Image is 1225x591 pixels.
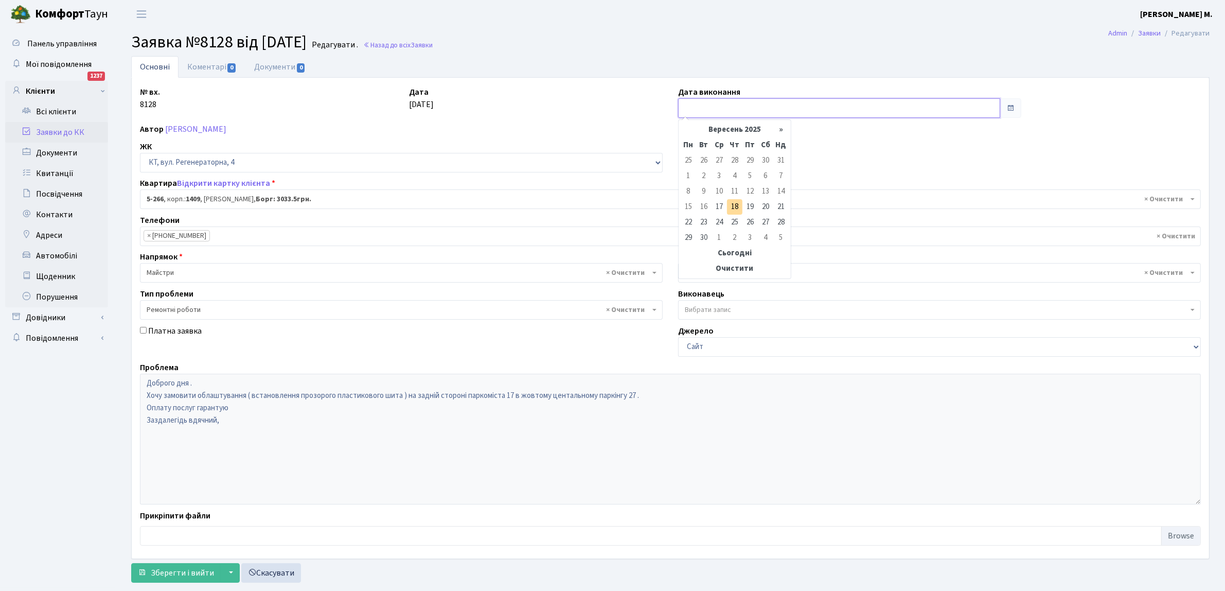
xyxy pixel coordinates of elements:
[712,153,727,168] td: 27
[727,184,742,199] td: 11
[727,168,742,184] td: 4
[5,163,108,184] a: Квитанції
[681,184,696,199] td: 8
[727,230,742,246] td: 2
[758,230,773,246] td: 4
[140,251,183,263] label: Напрямок
[685,268,1188,278] span: Шурубалко В.И.
[5,204,108,225] a: Контакти
[1140,9,1213,20] b: [PERSON_NAME] М.
[773,137,789,153] th: Нд
[712,184,727,199] td: 10
[140,510,210,522] label: Прикріпити файли
[773,153,789,168] td: 31
[606,268,645,278] span: Видалити всі елементи
[177,178,270,189] a: Відкрити картку клієнта
[742,137,758,153] th: Пт
[5,307,108,328] a: Довідники
[773,184,789,199] td: 14
[773,168,789,184] td: 7
[696,215,712,230] td: 23
[147,268,650,278] span: Майстри
[606,305,645,315] span: Видалити всі елементи
[712,215,727,230] td: 24
[678,288,724,300] label: Виконавець
[681,230,696,246] td: 29
[727,199,742,215] td: 18
[696,230,712,246] td: 30
[147,194,164,204] b: 5-266
[140,263,663,283] span: Майстри
[742,230,758,246] td: 3
[678,325,714,337] label: Джерело
[696,199,712,215] td: 16
[758,168,773,184] td: 6
[696,137,712,153] th: Вт
[1144,268,1183,278] span: Видалити всі елементи
[10,4,31,25] img: logo.png
[1144,194,1183,204] span: Видалити всі елементи
[5,101,108,122] a: Всі клієнти
[5,328,108,349] a: Повідомлення
[186,194,200,204] b: 1409
[773,199,789,215] td: 21
[696,122,773,137] th: Вересень 2025
[712,168,727,184] td: 3
[678,263,1201,283] span: Шурубалко В.И.
[758,153,773,168] td: 30
[5,54,108,75] a: Мої повідомлення1237
[5,266,108,287] a: Щоденник
[148,325,202,337] label: Платна заявка
[129,6,154,23] button: Переключити навігацію
[227,63,236,73] span: 0
[140,361,179,374] label: Проблема
[132,86,401,118] div: 8128
[773,215,789,230] td: 28
[727,137,742,153] th: Чт
[363,40,433,50] a: Назад до всіхЗаявки
[147,194,1188,204] span: <b>5-266</b>, корп.: <b>1409</b>, Капітоненко Юлія Леонідівна, <b>Борг: 3033.5грн.</b>
[681,168,696,184] td: 1
[151,567,214,579] span: Зберегти і вийти
[27,38,97,49] span: Панель управління
[773,230,789,246] td: 5
[742,184,758,199] td: 12
[712,230,727,246] td: 1
[131,56,179,78] a: Основні
[1093,23,1225,44] nav: breadcrumb
[411,40,433,50] span: Заявки
[5,122,108,143] a: Заявки до КК
[5,81,108,101] a: Клієнти
[712,137,727,153] th: Ср
[712,199,727,215] td: 17
[681,215,696,230] td: 22
[758,215,773,230] td: 27
[140,300,663,320] span: Ремонтні роботи
[140,123,164,135] label: Автор
[5,225,108,246] a: Адреси
[5,184,108,204] a: Посвідчення
[696,168,712,184] td: 2
[5,246,108,266] a: Автомобілі
[131,563,221,583] button: Зберегти і вийти
[1108,28,1127,39] a: Admin
[297,63,305,73] span: 0
[140,189,1201,209] span: <b>5-266</b>, корп.: <b>1409</b>, Капітоненко Юлія Леонідівна, <b>Борг: 3033.5грн.</b>
[140,374,1201,505] textarea: Доброго дня . Хочу замовити облаштування ( встановлення прозорого пластикового шита ) на задній с...
[727,153,742,168] td: 28
[87,72,105,81] div: 1237
[401,86,670,118] div: [DATE]
[681,199,696,215] td: 15
[758,137,773,153] th: Сб
[140,141,152,153] label: ЖК
[241,563,301,583] a: Скасувати
[742,199,758,215] td: 19
[140,288,193,300] label: Тип проблеми
[758,199,773,215] td: 20
[140,177,275,189] label: Квартира
[1140,8,1213,21] a: [PERSON_NAME] М.
[773,122,789,137] th: »
[35,6,84,22] b: Комфорт
[742,168,758,184] td: 5
[696,153,712,168] td: 26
